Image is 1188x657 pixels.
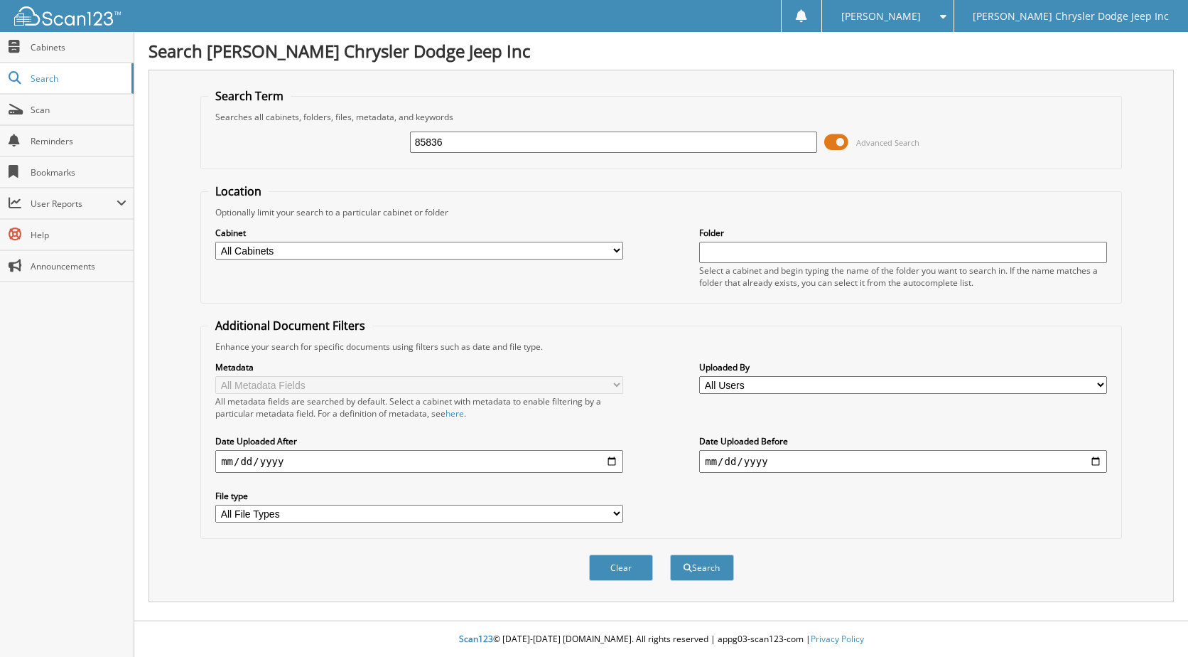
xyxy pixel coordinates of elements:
span: [PERSON_NAME] Chrysler Dodge Jeep Inc [973,12,1169,21]
span: Cabinets [31,41,126,53]
a: Privacy Policy [811,633,864,645]
span: Reminders [31,135,126,147]
legend: Additional Document Filters [208,318,372,333]
label: Metadata [215,361,623,373]
div: All metadata fields are searched by default. Select a cabinet with metadata to enable filtering b... [215,395,623,420]
button: Clear [589,555,653,581]
label: Folder [699,227,1107,239]
iframe: Chat Widget [1117,589,1188,657]
div: © [DATE]-[DATE] [DOMAIN_NAME]. All rights reserved | appg03-scan123-com | [134,622,1188,657]
span: Advanced Search [856,137,919,148]
span: Search [31,73,124,85]
h1: Search [PERSON_NAME] Chrysler Dodge Jeep Inc [148,39,1174,63]
label: Date Uploaded After [215,435,623,447]
img: scan123-logo-white.svg [14,6,121,26]
label: Date Uploaded Before [699,435,1107,447]
legend: Search Term [208,88,291,104]
span: Scan [31,104,126,116]
span: Scan123 [459,633,493,645]
span: [PERSON_NAME] [841,12,921,21]
span: Announcements [31,260,126,272]
span: Help [31,229,126,241]
input: start [215,450,623,473]
label: Uploaded By [699,361,1107,373]
div: Optionally limit your search to a particular cabinet or folder [208,206,1114,218]
div: Enhance your search for specific documents using filters such as date and file type. [208,341,1114,353]
a: here [445,407,464,420]
label: Cabinet [215,227,623,239]
div: Select a cabinet and begin typing the name of the folder you want to search in. If the name match... [699,265,1107,289]
button: Search [670,555,734,581]
span: Bookmarks [31,166,126,178]
span: User Reports [31,198,117,210]
input: end [699,450,1107,473]
legend: Location [208,183,269,199]
div: Searches all cabinets, folders, files, metadata, and keywords [208,111,1114,123]
label: File type [215,490,623,502]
